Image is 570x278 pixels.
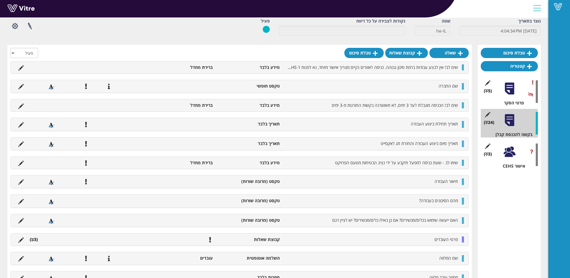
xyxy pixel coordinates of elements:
[27,236,41,242] li: (3 )
[484,151,492,157] span: (3 )
[285,64,458,70] span: שים לב! אין לבצע עבודות ברמת סיכון גבוהה. כניסה לאזורים נקיים מצריך אישור מיוחד, נא לפנות ל-CEHS.
[216,121,282,127] li: תאריך בלבד
[385,48,428,58] a: קבוצת שאלות
[261,18,270,24] label: פעיל
[216,236,282,242] li: קבוצת שאלות
[419,198,458,203] span: מהם הסיכונים בעבודה?
[149,160,216,166] li: ברירת מחדל
[216,83,282,89] li: טקסט חופשי
[216,178,282,184] li: טקסט (מרובה שורות)
[381,141,458,146] span: תאריך סיום ביצוע העבודה והחזרת תג לאקסייט
[434,178,458,184] span: תיאור העבודה
[485,131,538,137] div: בקשה להכנסת קבלן
[216,217,282,223] li: טקסט (מרובה שורות)
[442,18,450,24] label: שפה
[481,48,538,58] a: טבלת סיכום
[485,163,538,169] div: אישור CEHS
[216,255,282,261] li: השלמה אוטומטית
[429,48,469,58] a: שאלה
[216,141,282,147] li: תאריך בלבד
[484,119,494,125] span: (24 )
[216,160,282,166] li: מידע בלבד
[484,88,492,94] span: (5 )
[216,198,282,204] li: טקסט (מרובה שורות)
[485,100,538,106] div: פרטי הסקר
[481,61,538,71] a: קטגוריה
[216,64,282,70] li: מידע בלבד
[356,18,405,24] label: נקודות לצבירה על כל דיווח
[263,26,270,33] img: yes
[216,102,282,108] li: מידע בלבד
[149,64,216,70] li: ברירת מחדל
[411,121,458,127] span: תאריך תחילת ביצוע העבודה
[149,102,216,108] li: ברירת מחדל
[439,255,458,261] span: שם המלווה
[434,236,458,242] span: פרטי העובדים
[439,83,458,89] span: שם החברה
[335,160,458,165] span: שימו לב - שעת כניסה למפעל תיקבע על ידי נציג הבטיחות מטעם הפרויקט
[518,18,541,24] label: נוצר בתאריך
[332,217,458,223] span: האם ייעשה שימוש בכלים/מכשירים? אם כן באילו כלים/מכשירים? יש לציין דגם
[149,255,216,261] li: עובדים
[344,48,384,58] a: טבלת סיכום
[332,102,458,108] span: שים לב! הכניסה מוגבלת לעד 3 ימים, לא תאושרנה בקשות החורגות מ-3 ימים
